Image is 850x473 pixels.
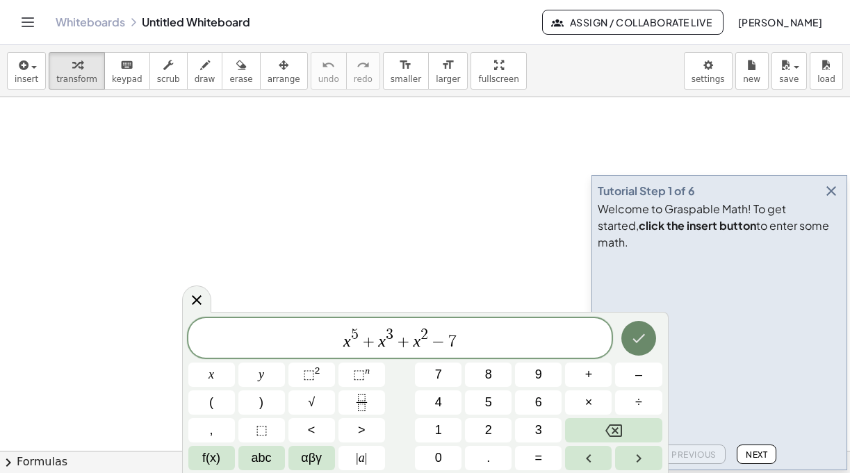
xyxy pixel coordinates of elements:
sup: 2 [315,365,320,376]
button: Minus [615,363,662,387]
button: Greek alphabet [288,446,335,470]
div: Welcome to Graspable Math! To get started, to enter some math. [598,201,841,251]
span: 9 [535,365,542,384]
span: arrange [268,74,300,84]
button: draw [187,52,223,90]
button: load [810,52,843,90]
button: Equals [515,446,562,470]
span: ⬚ [303,367,315,381]
button: format_sizelarger [428,52,468,90]
button: Absolute value [338,446,385,470]
span: f(x) [202,449,220,467]
button: x [188,363,235,387]
span: ⬚ [353,367,365,381]
span: erase [229,74,252,84]
button: Functions [188,446,235,470]
span: – [635,365,642,384]
button: 4 [415,390,461,415]
span: | [356,451,359,465]
button: arrange [260,52,308,90]
span: ) [259,393,263,412]
button: keyboardkeypad [104,52,150,90]
span: 5 [485,393,492,412]
span: larger [436,74,460,84]
button: 1 [415,418,461,442]
button: new [735,52,769,90]
button: Fraction [338,390,385,415]
span: , [210,421,213,440]
button: format_sizesmaller [383,52,429,90]
span: − [428,333,448,350]
var: x [414,332,421,350]
button: erase [222,52,260,90]
span: 8 [485,365,492,384]
a: Whiteboards [56,15,125,29]
button: 6 [515,390,562,415]
span: 2 [420,327,428,342]
button: Backspace [565,418,662,442]
button: Divide [615,390,662,415]
span: keypad [112,74,142,84]
span: 3 [535,421,542,440]
span: scrub [157,74,180,84]
var: x [343,332,351,350]
button: Right arrow [615,446,662,470]
button: 8 [465,363,512,387]
button: 3 [515,418,562,442]
span: abc [252,449,272,467]
button: Squared [288,363,335,387]
button: Times [565,390,612,415]
span: 7 [448,333,457,350]
button: 2 [465,418,512,442]
button: Plus [565,363,612,387]
span: 1 [435,421,442,440]
button: redoredo [346,52,380,90]
button: Left arrow [565,446,612,470]
button: transform [49,52,105,90]
span: | [365,451,368,465]
span: a [356,449,367,467]
span: × [585,393,593,412]
button: undoundo [311,52,347,90]
span: 0 [435,449,442,467]
b: click the insert button [639,218,756,233]
span: = [535,449,543,467]
span: 4 [435,393,442,412]
button: [PERSON_NAME] [726,10,833,35]
button: ( [188,390,235,415]
span: 5 [351,327,359,342]
button: Less than [288,418,335,442]
button: Alphabet [238,446,285,470]
i: format_size [441,57,455,74]
button: Next [737,445,776,464]
span: + [359,333,379,350]
var: x [378,332,386,350]
span: 3 [386,327,393,342]
span: αβγ [301,449,322,467]
span: save [779,74,799,84]
span: . [487,449,490,467]
button: scrub [149,52,188,90]
span: Next [746,449,767,460]
span: ÷ [635,393,642,412]
button: , [188,418,235,442]
span: < [308,421,316,440]
span: x [209,365,214,384]
button: Square root [288,390,335,415]
button: fullscreen [471,52,526,90]
span: redo [354,74,373,84]
i: format_size [399,57,412,74]
span: + [585,365,593,384]
div: Tutorial Step 1 of 6 [598,183,695,199]
span: y [259,365,264,384]
button: save [771,52,807,90]
span: [PERSON_NAME] [737,16,822,28]
button: Toggle navigation [17,11,39,33]
span: 7 [435,365,442,384]
span: draw [195,74,215,84]
span: new [743,74,760,84]
span: undo [318,74,339,84]
i: keyboard [120,57,133,74]
button: Placeholder [238,418,285,442]
i: undo [322,57,335,74]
